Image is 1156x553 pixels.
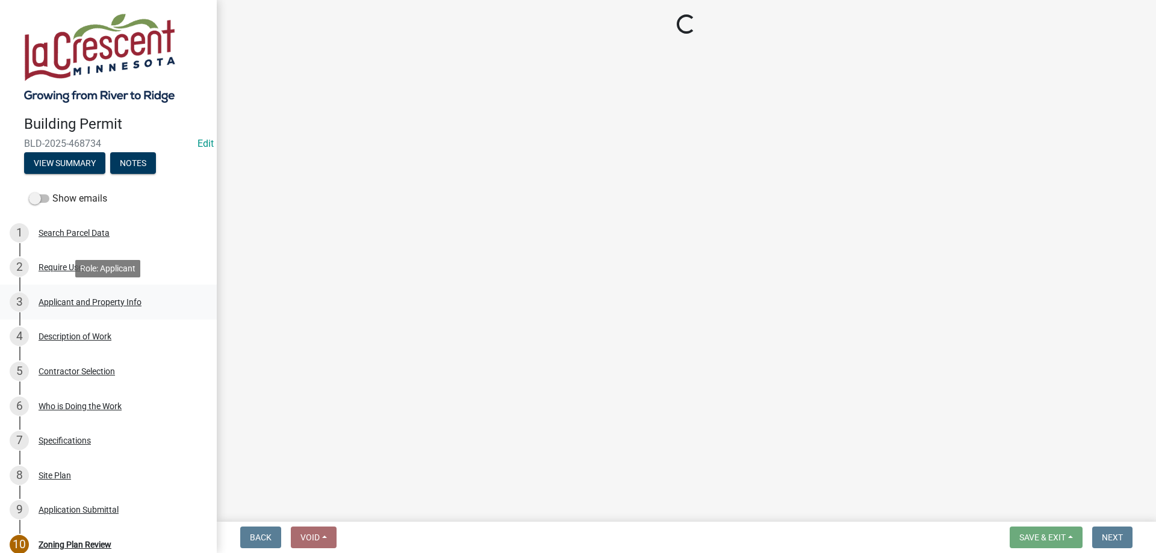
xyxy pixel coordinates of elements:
[10,223,29,243] div: 1
[39,471,71,480] div: Site Plan
[110,152,156,174] button: Notes
[24,159,105,168] wm-modal-confirm: Summary
[10,397,29,416] div: 6
[197,138,214,149] a: Edit
[39,263,85,271] div: Require User
[39,229,110,237] div: Search Parcel Data
[10,258,29,277] div: 2
[197,138,214,149] wm-modal-confirm: Edit Application Number
[39,402,122,410] div: Who is Doing the Work
[24,138,193,149] span: BLD-2025-468734
[10,500,29,519] div: 9
[291,527,337,548] button: Void
[10,292,29,312] div: 3
[10,431,29,450] div: 7
[24,116,207,133] h4: Building Permit
[24,152,105,174] button: View Summary
[39,298,141,306] div: Applicant and Property Info
[29,191,107,206] label: Show emails
[39,332,111,341] div: Description of Work
[1019,533,1066,542] span: Save & Exit
[1010,527,1083,548] button: Save & Exit
[75,260,140,277] div: Role: Applicant
[39,436,91,445] div: Specifications
[250,533,272,542] span: Back
[10,466,29,485] div: 8
[39,540,111,549] div: Zoning Plan Review
[300,533,320,542] span: Void
[1092,527,1133,548] button: Next
[24,13,175,103] img: City of La Crescent, Minnesota
[39,505,119,514] div: Application Submittal
[39,367,115,375] div: Contractor Selection
[240,527,281,548] button: Back
[1102,533,1123,542] span: Next
[10,362,29,381] div: 5
[110,159,156,168] wm-modal-confirm: Notes
[10,327,29,346] div: 4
